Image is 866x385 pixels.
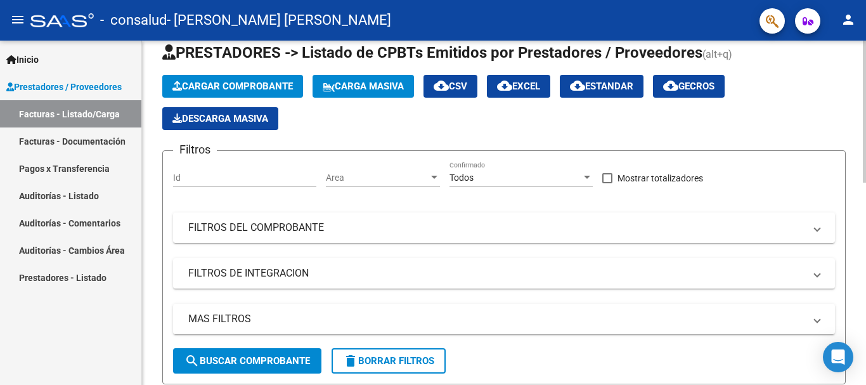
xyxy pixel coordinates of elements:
[184,353,200,369] mat-icon: search
[487,75,550,98] button: EXCEL
[823,342,853,372] div: Open Intercom Messenger
[497,78,512,93] mat-icon: cloud_download
[434,78,449,93] mat-icon: cloud_download
[653,75,725,98] button: Gecros
[560,75,643,98] button: Estandar
[173,258,835,289] mat-expansion-panel-header: FILTROS DE INTEGRACION
[100,6,167,34] span: - consalud
[188,266,805,280] mat-panel-title: FILTROS DE INTEGRACION
[617,171,703,186] span: Mostrar totalizadores
[167,6,391,34] span: - [PERSON_NAME] [PERSON_NAME]
[570,81,633,92] span: Estandar
[10,12,25,27] mat-icon: menu
[663,81,714,92] span: Gecros
[343,353,358,369] mat-icon: delete
[332,348,446,374] button: Borrar Filtros
[173,141,217,159] h3: Filtros
[449,173,474,183] span: Todos
[162,44,702,62] span: PRESTADORES -> Listado de CPBTs Emitidos por Prestadores / Proveedores
[497,81,540,92] span: EXCEL
[172,113,268,124] span: Descarga Masiva
[172,81,293,92] span: Cargar Comprobante
[173,304,835,334] mat-expansion-panel-header: MAS FILTROS
[173,212,835,243] mat-expansion-panel-header: FILTROS DEL COMPROBANTE
[162,107,278,130] app-download-masive: Descarga masiva de comprobantes (adjuntos)
[841,12,856,27] mat-icon: person
[570,78,585,93] mat-icon: cloud_download
[323,81,404,92] span: Carga Masiva
[184,355,310,367] span: Buscar Comprobante
[702,48,732,60] span: (alt+q)
[326,173,429,183] span: Area
[173,348,321,374] button: Buscar Comprobante
[188,221,805,235] mat-panel-title: FILTROS DEL COMPROBANTE
[343,355,434,367] span: Borrar Filtros
[423,75,477,98] button: CSV
[188,312,805,326] mat-panel-title: MAS FILTROS
[663,78,678,93] mat-icon: cloud_download
[162,75,303,98] button: Cargar Comprobante
[313,75,414,98] button: Carga Masiva
[434,81,467,92] span: CSV
[6,80,122,94] span: Prestadores / Proveedores
[6,53,39,67] span: Inicio
[162,107,278,130] button: Descarga Masiva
